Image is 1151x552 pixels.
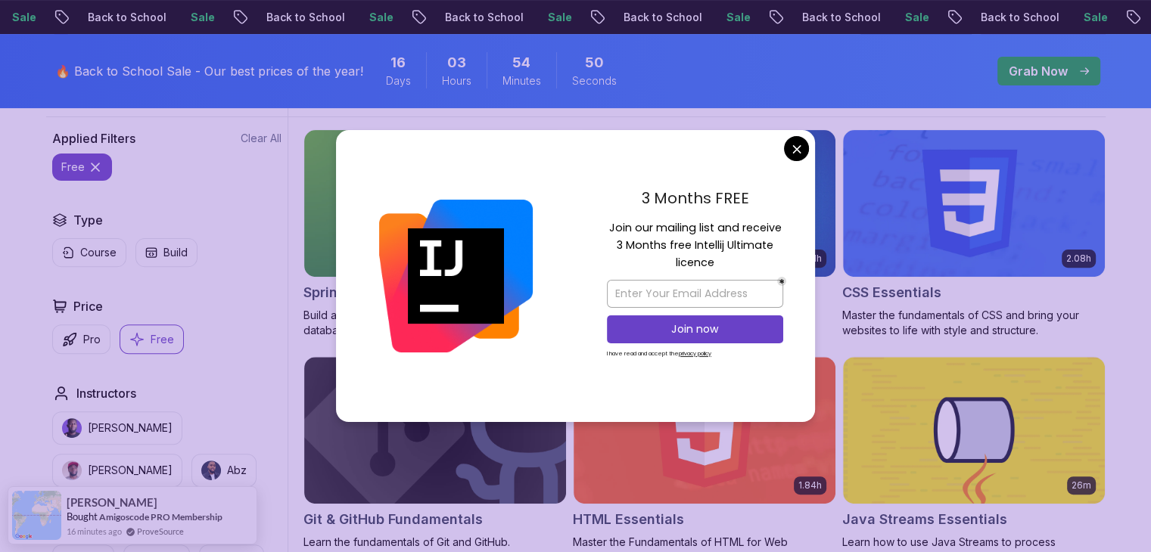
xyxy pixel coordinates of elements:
[573,509,684,530] h2: HTML Essentials
[798,479,822,492] p: 1.84h
[163,245,188,260] p: Build
[120,324,184,354] button: Free
[88,463,173,478] p: [PERSON_NAME]
[303,308,567,338] p: Build a CRUD API with Spring Boot and PostgreSQL database using Spring Data JPA and Spring AI
[390,52,406,73] span: 16 Days
[1072,479,1091,492] p: 26m
[55,62,363,80] p: 🔥 Back to School Sale - Our best prices of the year!
[303,129,567,338] a: Spring Boot for Beginners card1.67hNEWSpring Boot for BeginnersBuild a CRUD API with Spring Boot ...
[67,496,157,509] span: [PERSON_NAME]
[52,154,112,181] button: free
[135,10,183,25] p: Sale
[88,420,173,436] p: [PERSON_NAME]
[842,282,941,303] h2: CSS Essentials
[73,211,103,229] h2: Type
[303,356,567,550] a: Git & GitHub Fundamentals cardGit & GitHub FundamentalsLearn the fundamentals of Git and GitHub.
[304,130,566,277] img: Spring Boot for Beginners card
[313,10,362,25] p: Sale
[67,510,98,523] span: Bought
[925,10,1028,25] p: Back to School
[389,10,492,25] p: Back to School
[1009,62,1068,80] p: Grab Now
[191,454,257,487] button: instructor imgAbz
[52,324,110,354] button: Pro
[67,525,122,538] span: 16 minutes ago
[52,411,182,445] button: instructor img[PERSON_NAME]
[135,238,198,267] button: Build
[61,160,85,175] p: free
[210,10,313,25] p: Back to School
[849,10,897,25] p: Sale
[52,454,182,487] button: instructor img[PERSON_NAME]
[303,282,477,303] h2: Spring Boot for Beginners
[201,461,221,480] img: instructor img
[572,73,617,88] span: Seconds
[151,332,174,347] p: Free
[1066,253,1091,265] p: 2.08h
[585,52,604,73] span: 50 Seconds
[52,129,135,147] h2: Applied Filters
[80,245,117,260] p: Course
[303,535,567,550] p: Learn the fundamentals of Git and GitHub.
[843,357,1105,504] img: Java Streams Essentials card
[83,332,101,347] p: Pro
[842,129,1106,338] a: CSS Essentials card2.08hCSS EssentialsMaster the fundamentals of CSS and bring your websites to l...
[568,10,670,25] p: Back to School
[573,129,836,338] a: Java for Beginners card2.41hJava for BeginnersBeginner-friendly Java course for essential program...
[62,418,82,438] img: instructor img
[304,357,566,504] img: Git & GitHub Fundamentals card
[73,297,103,315] h2: Price
[227,463,247,478] p: Abz
[303,509,483,530] h2: Git & GitHub Fundamentals
[32,10,135,25] p: Back to School
[1028,10,1076,25] p: Sale
[386,73,411,88] span: Days
[842,509,1007,530] h2: Java Streams Essentials
[746,10,849,25] p: Back to School
[574,357,835,504] img: HTML Essentials card
[241,131,282,146] button: Clear All
[62,461,82,480] img: instructor img
[512,52,530,73] span: 54 Minutes
[843,130,1105,277] img: CSS Essentials card
[502,73,541,88] span: Minutes
[442,73,471,88] span: Hours
[137,525,184,538] a: ProveSource
[842,308,1106,338] p: Master the fundamentals of CSS and bring your websites to life with style and structure.
[99,511,222,523] a: Amigoscode PRO Membership
[447,52,466,73] span: 3 Hours
[492,10,540,25] p: Sale
[670,10,719,25] p: Sale
[12,491,61,540] img: provesource social proof notification image
[76,384,136,402] h2: Instructors
[52,238,126,267] button: Course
